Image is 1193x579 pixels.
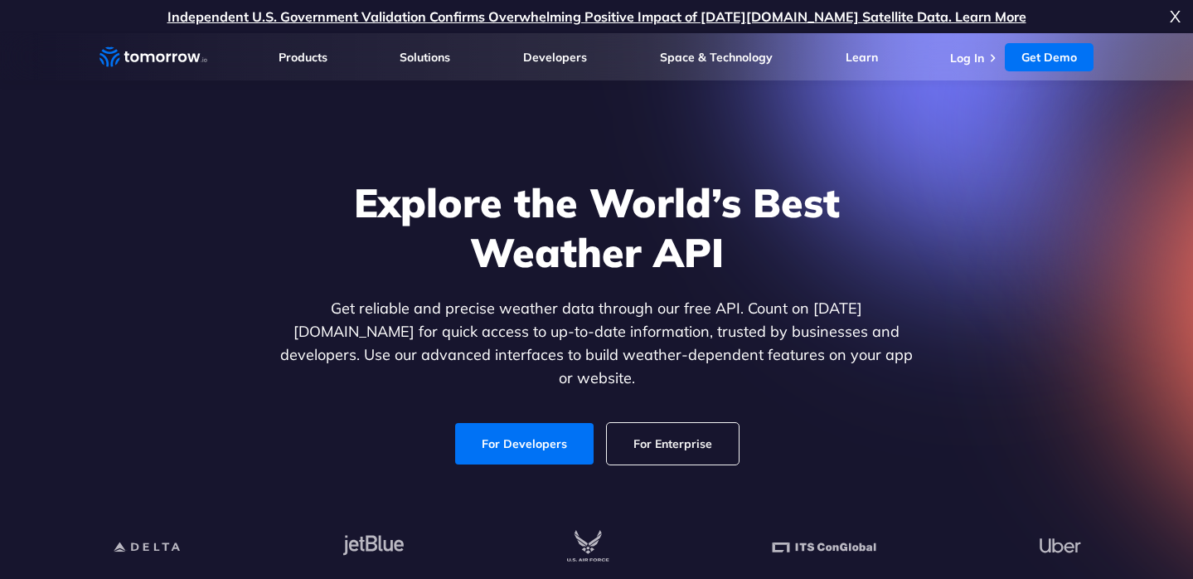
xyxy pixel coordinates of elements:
[950,51,984,66] a: Log In
[277,297,917,390] p: Get reliable and precise weather data through our free API. Count on [DATE][DOMAIN_NAME] for quic...
[846,50,878,65] a: Learn
[277,178,917,277] h1: Explore the World’s Best Weather API
[167,8,1026,25] a: Independent U.S. Government Validation Confirms Overwhelming Positive Impact of [DATE][DOMAIN_NAM...
[455,423,594,465] a: For Developers
[279,50,327,65] a: Products
[523,50,587,65] a: Developers
[660,50,773,65] a: Space & Technology
[400,50,450,65] a: Solutions
[1005,43,1094,71] a: Get Demo
[607,423,739,465] a: For Enterprise
[99,45,207,70] a: Home link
